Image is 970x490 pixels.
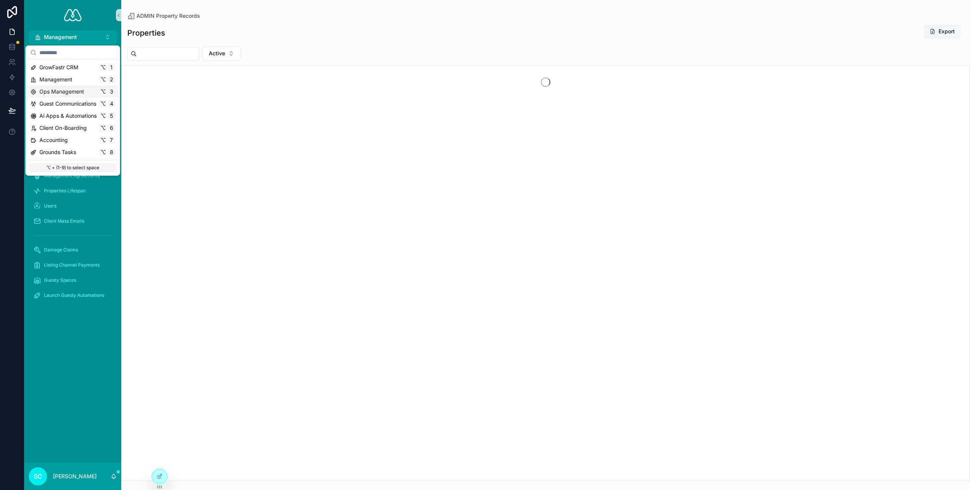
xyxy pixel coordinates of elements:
div: Suggestions [26,60,120,160]
span: ⌥ [100,101,106,107]
span: Management Agreements [44,173,100,179]
span: ⌥ [100,64,106,70]
span: Client On-Boarding [39,124,87,132]
a: Users [29,199,117,213]
span: Damage Claims [44,247,78,253]
button: Select Button [29,30,117,44]
p: ⌥ + (1-9) to select space [29,163,117,172]
span: Grounds Tasks [39,148,76,156]
div: scrollable content [24,44,121,312]
span: ⌥ [100,89,106,95]
span: 6 [108,125,114,131]
h1: Properties [127,28,165,38]
span: GrowFastr CRM [39,64,78,71]
span: Properties Lifespan [44,188,86,194]
span: Guest Communications [39,100,96,108]
span: ⌥ [100,76,106,83]
span: Accounting [39,136,68,144]
a: ADMIN Property Records [127,12,200,20]
p: [PERSON_NAME] [53,473,97,480]
span: Launch Guesty Automations [44,292,104,298]
span: ⌥ [100,149,106,155]
span: Management [44,33,77,41]
a: Guesty Spaces [29,273,117,287]
span: 7 [108,137,114,143]
span: 4 [108,101,114,107]
span: SC [34,472,42,481]
button: Export [923,25,961,38]
span: ⌥ [100,137,106,143]
span: 5 [108,113,114,119]
span: Client Mass Emails [44,218,84,224]
a: Properties Lifespan [29,184,117,198]
button: Select Button [202,46,241,61]
a: Listing Channel Payments [29,258,117,272]
span: Management [39,76,72,83]
span: Listing Channel Payments [44,262,100,268]
span: Ai Apps & Automations [39,112,97,120]
img: App logo [64,9,81,21]
span: Guesty Spaces [44,277,76,283]
span: 1 [108,64,114,70]
a: Client Mass Emails [29,214,117,228]
span: ⌥ [100,125,106,131]
span: ADMIN Property Records [136,12,200,20]
span: 2 [108,76,114,83]
span: Ops Management [39,88,84,95]
span: 3 [108,89,114,95]
span: ⌥ [100,113,106,119]
span: 8 [108,149,114,155]
a: Launch Guesty Automations [29,289,117,302]
a: Damage Claims [29,243,117,257]
a: Management Agreements [29,169,117,183]
span: Active [209,50,225,57]
span: Users [44,203,56,209]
